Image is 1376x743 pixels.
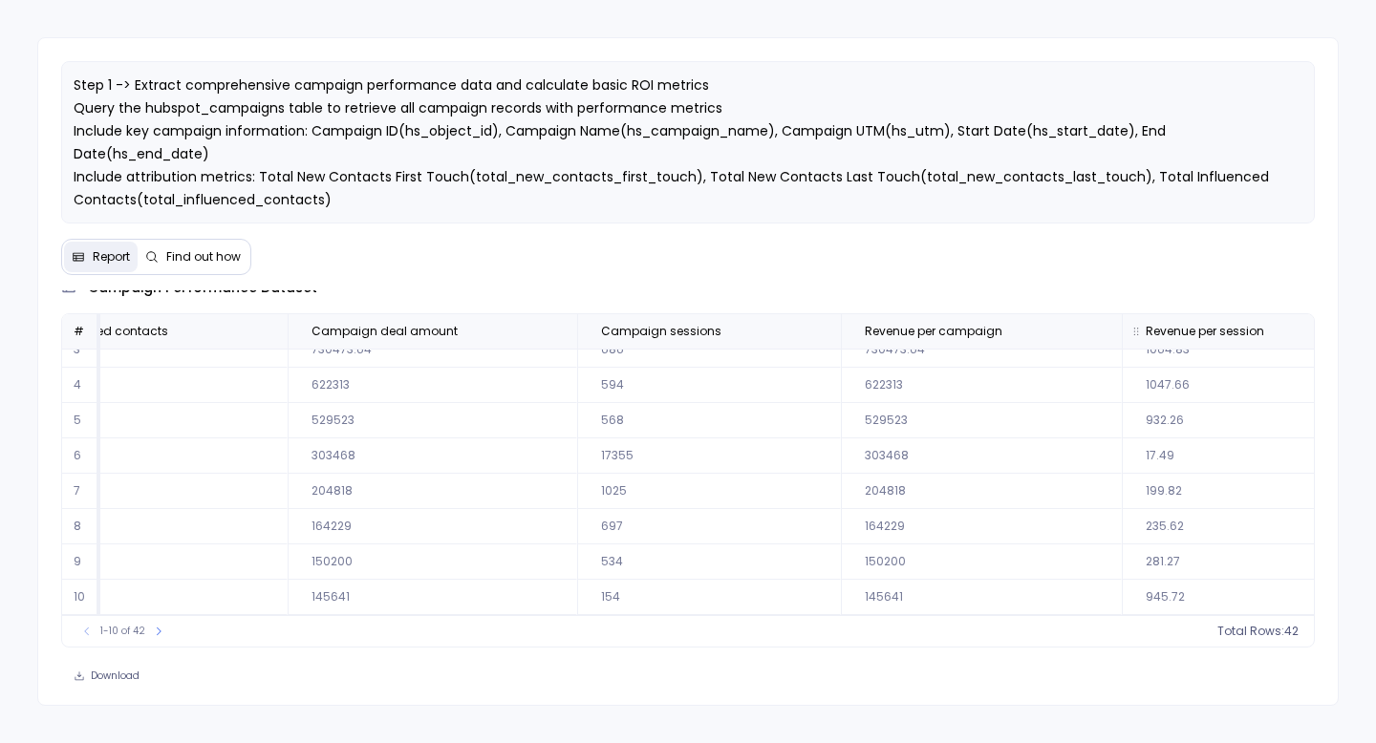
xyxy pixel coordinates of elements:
[62,474,100,509] td: 7
[312,324,458,339] span: Campaign deal amount
[577,544,841,580] td: 534
[288,368,577,403] td: 622313
[577,403,841,438] td: 568
[288,332,577,368] td: 730473.64
[61,663,152,690] button: Download
[841,403,1122,438] td: 529523
[841,509,1122,544] td: 164229
[577,438,841,474] td: 17355
[1217,624,1284,639] span: Total Rows:
[841,474,1122,509] td: 204818
[1146,324,1264,339] span: Revenue per session
[841,580,1122,615] td: 145641
[138,242,248,272] button: Find out how
[93,249,130,265] span: Report
[865,324,1002,339] span: Revenue per campaign
[601,324,721,339] span: Campaign sessions
[166,249,241,265] span: Find out how
[62,509,100,544] td: 8
[62,438,100,474] td: 6
[62,403,100,438] td: 5
[64,242,138,272] button: Report
[841,332,1122,368] td: 730473.64
[288,509,577,544] td: 164229
[74,323,84,339] span: #
[577,509,841,544] td: 697
[288,438,577,474] td: 303468
[288,474,577,509] td: 204818
[1284,624,1299,639] span: 42
[841,544,1122,580] td: 150200
[288,580,577,615] td: 145641
[577,332,841,368] td: 686
[577,474,841,509] td: 1025
[288,403,577,438] td: 529523
[288,544,577,580] td: 150200
[100,624,145,639] span: 1-10 of 42
[577,368,841,403] td: 594
[841,438,1122,474] td: 303468
[91,669,140,683] span: Download
[62,368,100,403] td: 4
[841,368,1122,403] td: 622313
[62,580,100,615] td: 10
[74,75,1273,301] span: Step 1 -> Extract comprehensive campaign performance data and calculate basic ROI metrics Query t...
[62,332,100,368] td: 3
[577,580,841,615] td: 154
[62,544,100,580] td: 9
